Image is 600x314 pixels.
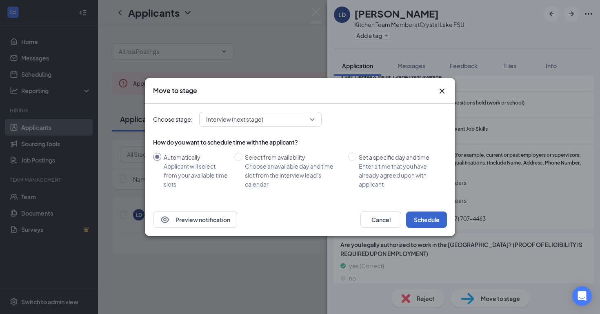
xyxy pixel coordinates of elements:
div: How do you want to schedule time with the applicant? [153,138,447,146]
button: Schedule [406,212,447,228]
span: Choose stage: [153,115,193,124]
span: Interview (next stage) [206,113,263,125]
svg: Cross [437,86,447,96]
div: Enter a time that you have already agreed upon with applicant [359,162,440,189]
div: Applicant will select from your available time slots [164,162,228,189]
button: Close [437,86,447,96]
svg: Eye [160,215,170,225]
button: Cancel [360,212,401,228]
div: Automatically [164,153,228,162]
h3: Move to stage [153,86,197,95]
div: Select from availability [245,153,342,162]
div: Choose an available day and time slot from the interview lead’s calendar [245,162,342,189]
button: EyePreview notification [153,212,237,228]
div: Set a specific day and time [359,153,440,162]
div: Open Intercom Messenger [572,286,592,306]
